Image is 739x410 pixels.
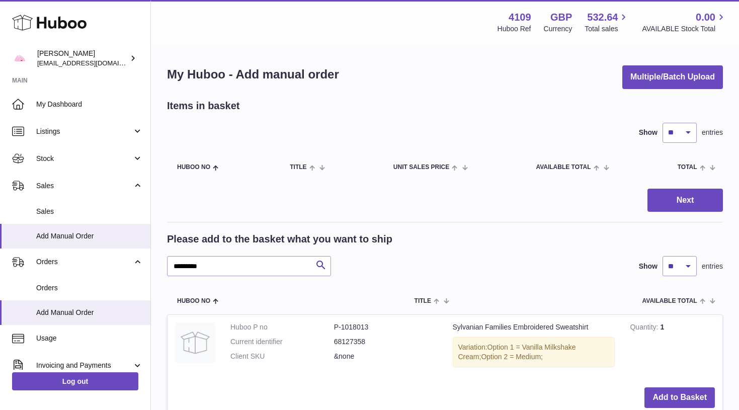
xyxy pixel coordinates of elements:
[544,24,572,34] div: Currency
[36,283,143,293] span: Orders
[642,24,727,34] span: AVAILABLE Stock Total
[647,189,723,212] button: Next
[37,49,128,68] div: [PERSON_NAME]
[550,11,572,24] strong: GBP
[639,128,658,137] label: Show
[702,262,723,271] span: entries
[177,298,210,304] span: Huboo no
[585,11,629,34] a: 532.64 Total sales
[167,232,392,246] h2: Please add to the basket what you want to ship
[622,315,722,380] td: 1
[175,322,215,363] img: Sylvanian Families Embroidered Sweatshirt
[498,24,531,34] div: Huboo Ref
[702,128,723,137] span: entries
[453,337,615,367] div: Variation:
[696,11,715,24] span: 0.00
[630,323,660,334] strong: Quantity
[12,51,27,66] img: hello@limpetstore.com
[587,11,618,24] span: 532.64
[639,262,658,271] label: Show
[334,352,438,361] dd: &none
[393,164,449,171] span: Unit Sales Price
[36,308,143,317] span: Add Manual Order
[644,387,715,408] button: Add to Basket
[536,164,591,171] span: AVAILABLE Total
[167,99,240,113] h2: Items in basket
[36,154,132,163] span: Stock
[678,164,697,171] span: Total
[36,361,132,370] span: Invoicing and Payments
[12,372,138,390] a: Log out
[334,337,438,347] dd: 68127358
[509,11,531,24] strong: 4109
[585,24,629,34] span: Total sales
[230,337,334,347] dt: Current identifier
[36,127,132,136] span: Listings
[622,65,723,89] button: Multiple/Batch Upload
[230,352,334,361] dt: Client SKU
[445,315,623,380] td: Sylvanian Families Embroidered Sweatshirt
[481,353,543,361] span: Option 2 = Medium;
[37,59,148,67] span: [EMAIL_ADDRESS][DOMAIN_NAME]
[642,298,697,304] span: AVAILABLE Total
[36,181,132,191] span: Sales
[642,11,727,34] a: 0.00 AVAILABLE Stock Total
[36,257,132,267] span: Orders
[167,66,339,83] h1: My Huboo - Add manual order
[36,207,143,216] span: Sales
[36,231,143,241] span: Add Manual Order
[36,100,143,109] span: My Dashboard
[230,322,334,332] dt: Huboo P no
[458,343,576,361] span: Option 1 = Vanilla Milkshake Cream;
[334,322,438,332] dd: P-1018013
[36,334,143,343] span: Usage
[415,298,431,304] span: Title
[177,164,210,171] span: Huboo no
[290,164,306,171] span: Title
